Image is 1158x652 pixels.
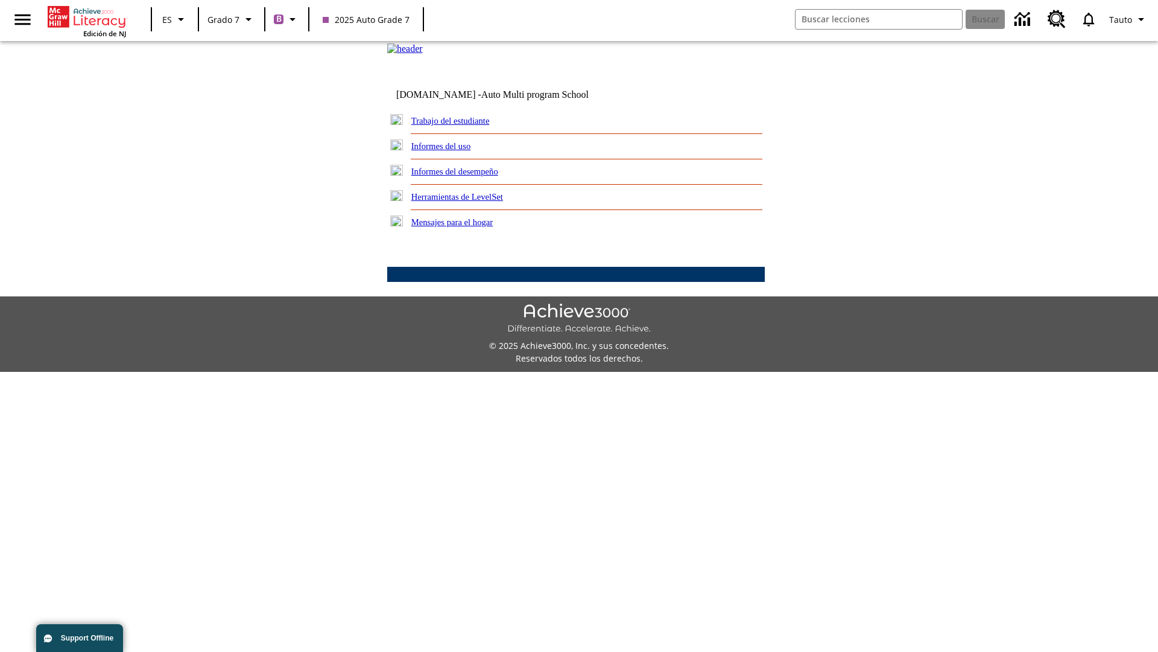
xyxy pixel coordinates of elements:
span: Grado 7 [207,13,239,26]
button: Abrir el menú lateral [5,2,40,37]
button: Perfil/Configuración [1104,8,1153,30]
span: Edición de NJ [83,29,126,38]
a: Notificaciones [1073,4,1104,35]
a: Trabajo del estudiante [411,116,490,126]
img: plus.gif [390,139,403,150]
a: Mensajes para el hogar [411,217,493,227]
span: ES [162,13,172,26]
img: plus.gif [390,165,403,176]
span: Support Offline [61,634,113,642]
img: plus.gif [390,190,403,201]
button: Grado: Grado 7, Elige un grado [203,8,261,30]
img: plus.gif [390,114,403,125]
a: Informes del uso [411,141,471,151]
a: Informes del desempeño [411,167,498,176]
span: 2025 Auto Grade 7 [323,13,410,26]
img: header [387,43,423,54]
a: Herramientas de LevelSet [411,192,503,202]
img: plus.gif [390,216,403,226]
nobr: Auto Multi program School [481,89,589,100]
a: Centro de recursos, Se abrirá en una pestaña nueva. [1040,3,1073,36]
span: Tauto [1109,13,1132,26]
img: Achieve3000 Differentiate Accelerate Achieve [507,304,651,334]
span: B [276,11,282,27]
div: Portada [48,4,126,38]
a: Centro de información [1007,3,1040,36]
button: Boost El color de la clase es morado/púrpura. Cambiar el color de la clase. [269,8,305,30]
input: Buscar campo [796,10,962,29]
button: Support Offline [36,624,123,652]
td: [DOMAIN_NAME] - [396,89,618,100]
button: Lenguaje: ES, Selecciona un idioma [156,8,194,30]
